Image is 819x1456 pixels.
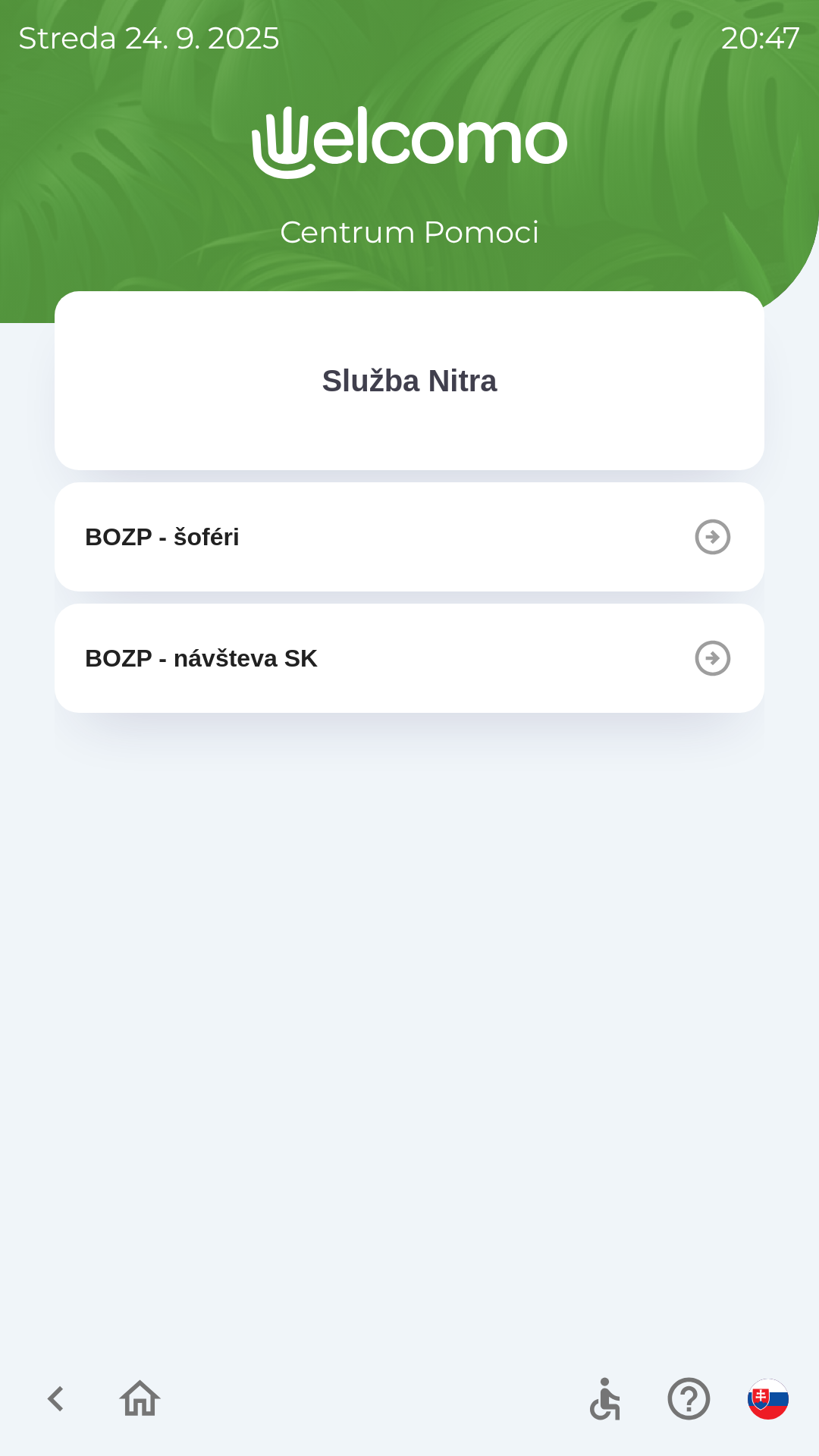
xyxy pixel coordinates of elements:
[85,519,240,555] p: BOZP - šoféri
[55,106,764,179] img: Logo
[55,604,764,713] button: BOZP - návšteva SK
[748,1379,789,1420] img: sk flag
[85,640,318,676] p: BOZP - návšteva SK
[18,15,280,61] p: streda 24. 9. 2025
[55,482,764,591] button: BOZP - šoféri
[721,15,801,61] p: 20:47
[280,209,540,255] p: Centrum Pomoci
[322,358,497,403] p: Služba Nitra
